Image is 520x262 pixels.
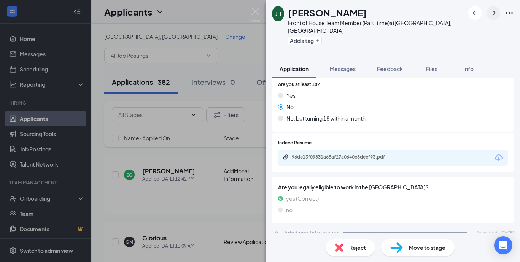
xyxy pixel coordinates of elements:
div: 96de13f09831a65af27a0640e8dcef93.pdf [292,154,398,160]
svg: Ellipses [505,8,514,17]
span: yes (Correct) [286,194,319,203]
div: Front of House Team Member (Part-time) at [GEOGRAPHIC_DATA], [GEOGRAPHIC_DATA] [288,19,464,34]
svg: Paperclip [283,154,289,160]
svg: ArrowLeftNew [471,8,480,17]
span: Are you at least 18? [278,81,320,88]
span: Application [280,65,309,72]
svg: Plus [315,38,320,43]
div: Open Intercom Messenger [494,236,512,254]
svg: ChevronUp [272,228,281,237]
button: PlusAdd a tag [288,37,322,44]
a: Paperclip96de13f09831a65af27a0640e8dcef93.pdf [283,154,406,161]
div: JH [275,10,281,17]
span: Messages [330,65,356,72]
svg: Download [494,153,503,162]
span: Are you legally eligible to work in the [GEOGRAPHIC_DATA]? [278,183,508,191]
span: Submitted: [476,229,498,236]
span: Feedback [377,65,403,72]
span: Reject [349,243,366,252]
span: No, but turning 18 within a month [286,114,366,122]
span: No [286,103,294,111]
button: ArrowRight [487,6,500,20]
h1: [PERSON_NAME] [288,6,367,19]
span: Move to stage [409,243,445,252]
svg: ArrowRight [489,8,498,17]
div: Additional Information [284,229,340,237]
button: ArrowLeftNew [468,6,482,20]
span: Indeed Resume [278,140,312,147]
span: no [286,206,293,214]
span: Yes [286,91,296,100]
span: [DATE] [501,229,514,236]
span: Info [463,65,474,72]
span: Files [426,65,437,72]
